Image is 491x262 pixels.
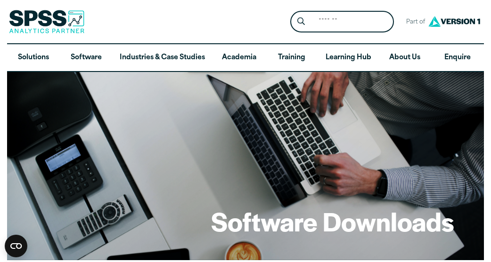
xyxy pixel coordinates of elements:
[379,44,432,71] a: About Us
[318,44,379,71] a: Learning Hub
[293,13,310,31] button: Search magnifying glass icon
[9,10,84,33] img: SPSS Analytics Partner
[401,16,426,29] span: Part of
[5,235,27,257] button: Open CMP widget
[7,44,484,71] nav: Desktop version of site main menu
[426,13,483,30] img: Version1 Logo
[297,17,305,25] svg: Search magnifying glass icon
[112,44,213,71] a: Industries & Case Studies
[7,44,60,71] a: Solutions
[213,44,265,71] a: Academia
[265,44,318,71] a: Training
[431,44,484,71] a: Enquire
[290,11,394,33] form: Site Header Search Form
[211,204,454,238] h1: Software Downloads
[60,44,113,71] a: Software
